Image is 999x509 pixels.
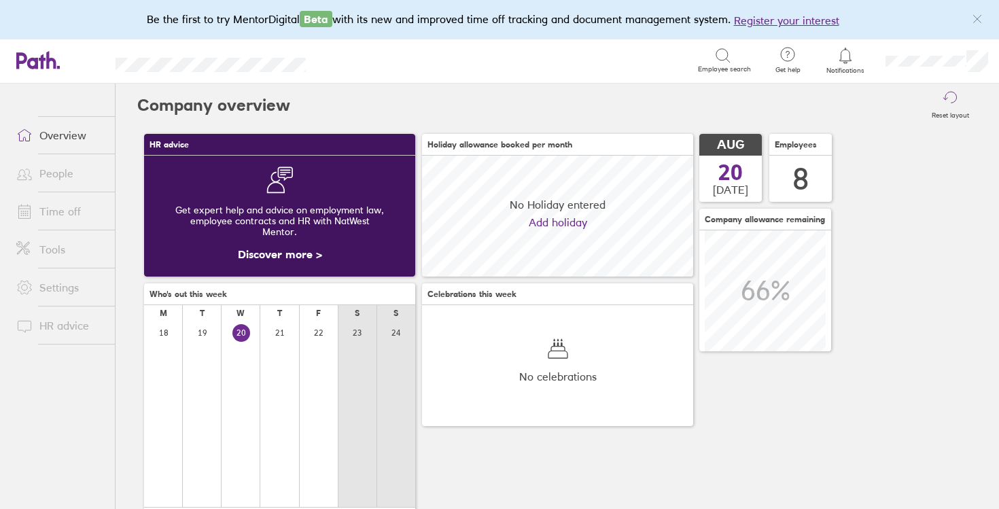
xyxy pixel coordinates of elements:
[316,309,321,318] div: F
[160,309,167,318] div: M
[529,216,587,228] a: Add holiday
[792,162,809,196] div: 8
[150,289,227,299] span: Who's out this week
[824,67,868,75] span: Notifications
[519,370,597,383] span: No celebrations
[718,162,743,183] span: 20
[238,247,322,261] a: Discover more >
[5,160,115,187] a: People
[5,274,115,301] a: Settings
[343,54,377,66] div: Search
[427,140,572,150] span: Holiday allowance booked per month
[300,11,332,27] span: Beta
[5,312,115,339] a: HR advice
[137,84,290,127] h2: Company overview
[713,183,748,196] span: [DATE]
[775,140,817,150] span: Employees
[5,198,115,225] a: Time off
[734,12,839,29] button: Register your interest
[717,138,744,152] span: AUG
[277,309,282,318] div: T
[355,309,360,318] div: S
[510,198,606,211] span: No Holiday entered
[924,107,977,120] label: Reset layout
[766,66,810,74] span: Get help
[5,236,115,263] a: Tools
[236,309,245,318] div: W
[427,289,516,299] span: Celebrations this week
[200,309,205,318] div: T
[824,46,868,75] a: Notifications
[924,84,977,127] button: Reset layout
[155,194,404,248] div: Get expert help and advice on employment law, employee contracts and HR with NatWest Mentor.
[150,140,189,150] span: HR advice
[698,65,751,73] span: Employee search
[5,122,115,149] a: Overview
[393,309,398,318] div: S
[147,11,853,29] div: Be the first to try MentorDigital with its new and improved time off tracking and document manage...
[705,215,825,224] span: Company allowance remaining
